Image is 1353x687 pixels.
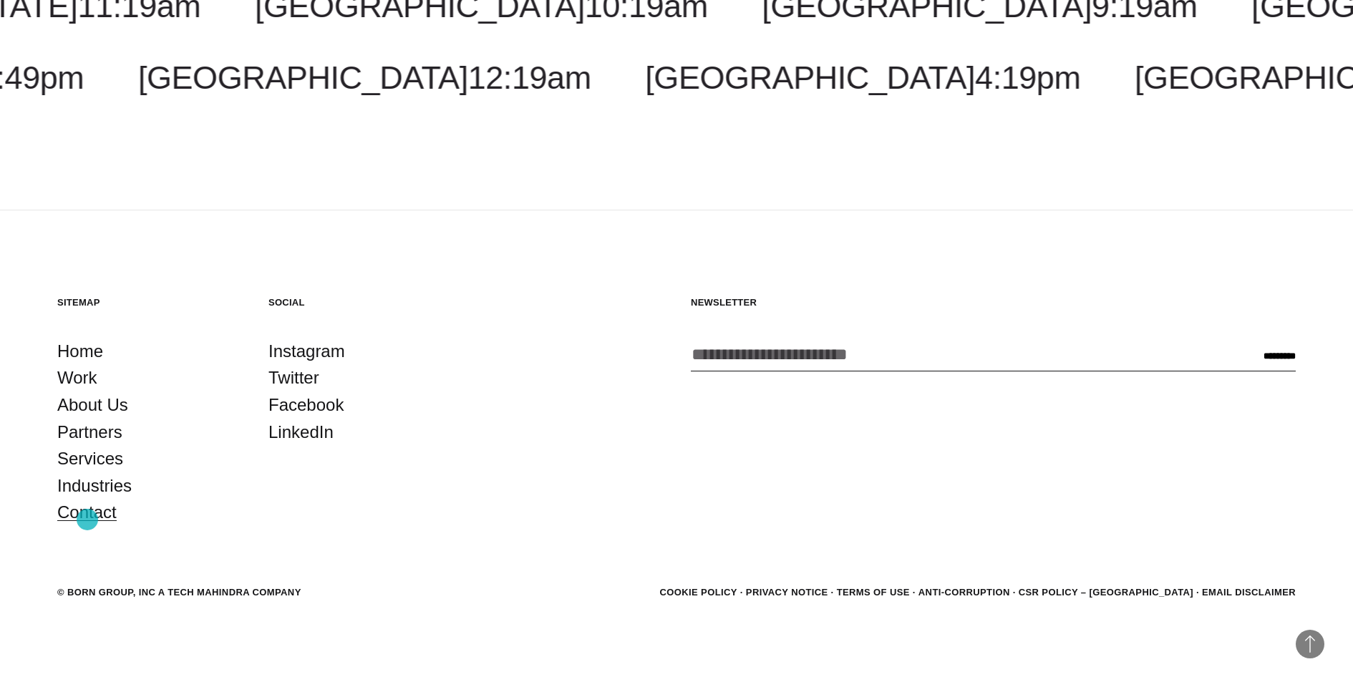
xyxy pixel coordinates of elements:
a: Privacy Notice [746,587,828,598]
a: CSR POLICY – [GEOGRAPHIC_DATA] [1019,587,1193,598]
a: Partners [57,419,122,446]
a: Industries [57,472,132,500]
h5: Sitemap [57,296,240,308]
button: Back to Top [1296,630,1324,658]
h5: Newsletter [691,296,1296,308]
span: 4:19pm [975,59,1080,96]
a: Anti-Corruption [918,587,1010,598]
a: [GEOGRAPHIC_DATA]12:19am [138,59,591,96]
h5: Social [268,296,451,308]
a: Terms of Use [837,587,910,598]
a: Work [57,364,97,391]
a: Instagram [268,338,345,365]
a: Twitter [268,364,319,391]
a: Cookie Policy [659,587,737,598]
a: LinkedIn [268,419,334,446]
a: Services [57,445,123,472]
div: © BORN GROUP, INC A Tech Mahindra Company [57,585,301,600]
a: [GEOGRAPHIC_DATA]4:19pm [645,59,1080,96]
a: Facebook [268,391,344,419]
a: About Us [57,391,128,419]
a: Contact [57,499,117,526]
a: Home [57,338,103,365]
a: Email Disclaimer [1202,587,1296,598]
span: 12:19am [468,59,591,96]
